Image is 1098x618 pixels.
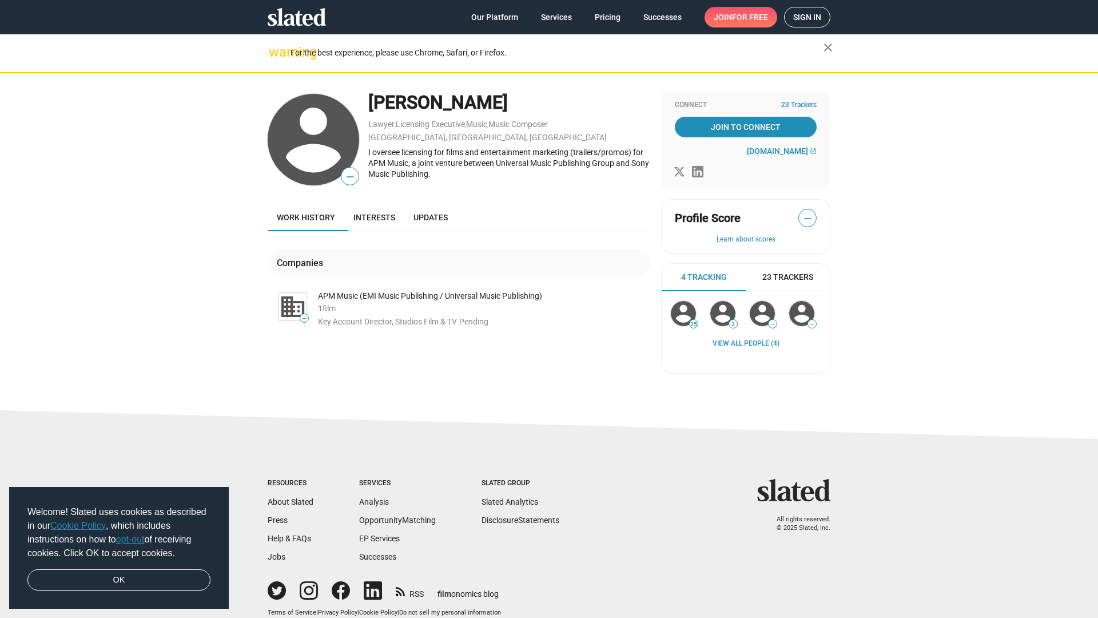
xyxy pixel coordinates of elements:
[116,534,145,544] a: opt-out
[690,321,698,328] span: 25
[675,101,817,110] div: Connect
[268,204,344,231] a: Work history
[675,235,817,244] button: Learn about scores
[318,317,457,326] span: Key Account Director, Studios Film & TV
[532,7,581,27] a: Services
[437,580,499,600] a: filmonomics blog
[705,7,777,27] a: Joinfor free
[277,257,328,269] div: Companies
[268,609,316,616] a: Terms of Service
[634,7,691,27] a: Successes
[359,534,400,543] a: EP Services
[482,497,538,506] a: Slated Analytics
[318,304,323,313] span: 1
[318,609,357,616] a: Privacy Policy
[769,321,777,327] span: —
[368,133,607,142] a: [GEOGRAPHIC_DATA], [GEOGRAPHIC_DATA], [GEOGRAPHIC_DATA]
[268,516,288,525] a: Press
[595,7,620,27] span: Pricing
[482,479,559,488] div: Slated Group
[762,272,813,283] span: 23 Trackers
[714,7,768,27] span: Join
[643,7,682,27] span: Successes
[397,609,399,616] span: |
[318,291,650,302] div: APM Music (EMI Music Publishing / Universal Music Publishing)
[747,146,808,156] span: [DOMAIN_NAME]
[344,204,404,231] a: Interests
[268,479,313,488] div: Resources
[765,516,830,532] p: All rights reserved. © 2025 Slated, Inc.
[675,211,741,226] span: Profile Score
[27,569,210,591] a: dismiss cookie message
[353,213,395,222] span: Interests
[437,589,451,599] span: film
[359,609,397,616] a: Cookie Policy
[291,45,823,61] div: For the best experience, please use Chrome, Safari, or Firefox.
[465,122,466,128] span: ,
[399,609,501,617] button: Do not sell my personal information
[747,146,817,156] a: [DOMAIN_NAME]
[732,7,768,27] span: for free
[784,7,830,27] a: Sign in
[396,582,424,600] a: RSS
[808,321,816,327] span: —
[799,211,816,226] span: —
[268,497,313,506] a: About Slated
[357,609,359,616] span: |
[713,339,779,348] a: View all People (4)
[396,120,465,129] a: Licensing Executive
[395,122,396,128] span: ,
[9,487,229,609] div: cookieconsent
[359,479,436,488] div: Services
[341,169,359,184] span: —
[368,90,650,115] div: [PERSON_NAME]
[268,552,285,561] a: Jobs
[269,45,283,59] mat-icon: warning
[681,272,727,283] span: 4 Tracking
[459,317,488,326] span: Pending
[300,315,308,322] span: —
[404,204,457,231] a: Updates
[359,497,389,506] a: Analysis
[471,7,518,27] span: Our Platform
[793,7,821,27] span: Sign in
[27,505,210,560] span: Welcome! Slated uses cookies as described in our , which includes instructions on how to of recei...
[268,534,311,543] a: Help & FAQs
[675,117,817,137] a: Join To Connect
[677,117,814,137] span: Join To Connect
[359,552,396,561] a: Successes
[482,516,559,525] a: DisclosureStatements
[466,120,487,129] a: Music
[729,321,737,328] span: 2
[368,120,395,129] a: Lawyer
[462,7,527,27] a: Our Platform
[359,516,436,525] a: OpportunityMatching
[541,7,572,27] span: Services
[487,122,488,128] span: ,
[277,213,335,222] span: Work history
[810,148,817,154] mat-icon: open_in_new
[50,521,106,530] a: Cookie Policy
[413,213,448,222] span: Updates
[781,101,817,110] span: 23 Trackers
[586,7,630,27] a: Pricing
[368,147,650,179] div: I oversee licensing for films and entertainment marketing (trailers/promos) for APM Music, a join...
[821,41,835,54] mat-icon: close
[488,120,548,129] a: Music Composer
[323,304,336,313] span: film
[316,609,318,616] span: |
